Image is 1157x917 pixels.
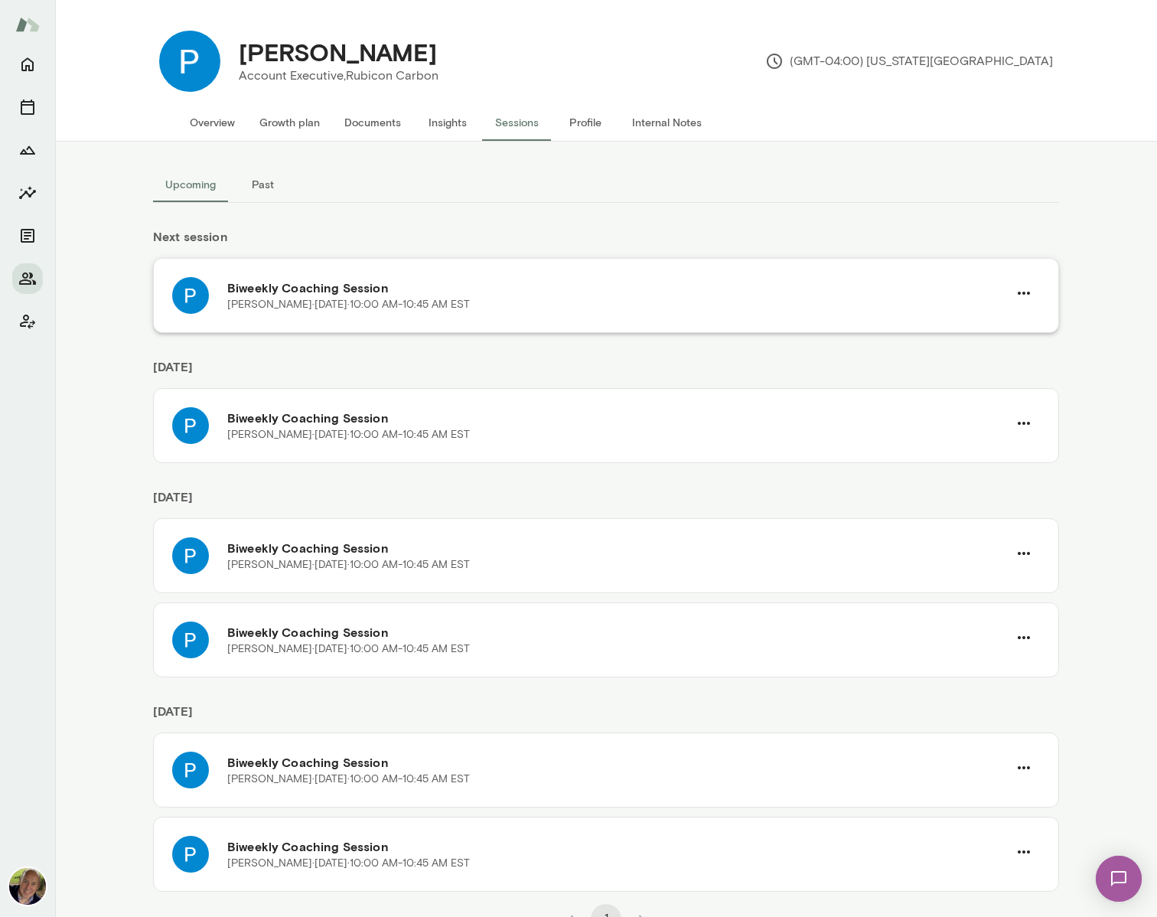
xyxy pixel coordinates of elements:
[12,263,43,294] button: Members
[153,488,1059,518] h6: [DATE]
[239,67,438,85] p: Account Executive, Rubicon Carbon
[551,104,620,141] button: Profile
[332,104,413,141] button: Documents
[153,166,228,203] button: Upcoming
[227,279,1008,297] h6: Biweekly Coaching Session
[159,31,220,92] img: Parth Patel
[482,104,551,141] button: Sessions
[12,178,43,208] button: Insights
[620,104,714,141] button: Internal Notes
[227,297,470,312] p: [PERSON_NAME] · [DATE] · 10:00 AM-10:45 AM EST
[227,772,470,787] p: [PERSON_NAME] · [DATE] · 10:00 AM-10:45 AM EST
[227,539,1008,557] h6: Biweekly Coaching Session
[227,641,470,657] p: [PERSON_NAME] · [DATE] · 10:00 AM-10:45 AM EST
[12,220,43,251] button: Documents
[228,166,297,203] button: Past
[239,38,437,67] h4: [PERSON_NAME]
[227,856,470,871] p: [PERSON_NAME] · [DATE] · 10:00 AM-10:45 AM EST
[12,306,43,337] button: Client app
[178,104,247,141] button: Overview
[227,409,1008,427] h6: Biweekly Coaching Session
[413,104,482,141] button: Insights
[153,227,1059,258] h6: Next session
[9,868,46,905] img: David McPherson
[153,357,1059,388] h6: [DATE]
[227,557,470,573] p: [PERSON_NAME] · [DATE] · 10:00 AM-10:45 AM EST
[12,49,43,80] button: Home
[12,92,43,122] button: Sessions
[247,104,332,141] button: Growth plan
[12,135,43,165] button: Growth Plan
[765,52,1053,70] p: (GMT-04:00) [US_STATE][GEOGRAPHIC_DATA]
[153,702,1059,733] h6: [DATE]
[153,166,1059,203] div: basic tabs example
[227,427,470,442] p: [PERSON_NAME] · [DATE] · 10:00 AM-10:45 AM EST
[15,10,40,39] img: Mento
[227,837,1008,856] h6: Biweekly Coaching Session
[227,753,1008,772] h6: Biweekly Coaching Session
[227,623,1008,641] h6: Biweekly Coaching Session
